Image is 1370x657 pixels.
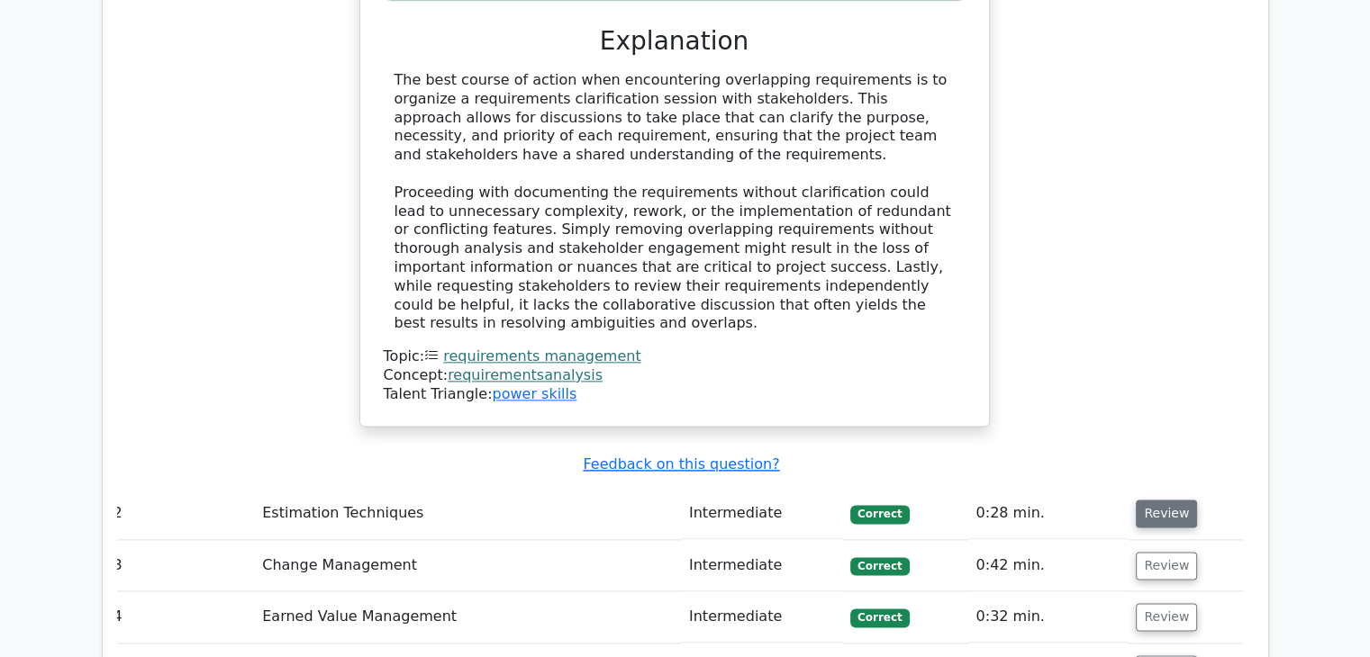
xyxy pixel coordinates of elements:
[968,488,1129,539] td: 0:28 min.
[255,591,682,643] td: Earned Value Management
[850,608,909,626] span: Correct
[106,540,256,591] td: 3
[106,591,256,643] td: 4
[968,591,1129,643] td: 0:32 min.
[395,26,955,57] h3: Explanation
[1136,552,1197,580] button: Review
[106,488,256,539] td: 2
[682,591,843,643] td: Intermediate
[443,347,640,364] a: requirements management
[1136,603,1197,631] button: Review
[682,488,843,539] td: Intermediate
[384,347,966,366] div: Topic:
[384,366,966,385] div: Concept:
[255,540,682,591] td: Change Management
[583,455,779,472] a: Feedback on this question?
[492,385,576,402] a: power skills
[1136,499,1197,527] button: Review
[968,540,1129,591] td: 0:42 min.
[255,488,682,539] td: Estimation Techniques
[850,557,909,575] span: Correct
[682,540,843,591] td: Intermediate
[850,505,909,523] span: Correct
[384,347,966,403] div: Talent Triangle:
[448,366,603,383] a: requirementsanalysis
[395,71,955,333] div: The best course of action when encountering overlapping requirements is to organize a requirement...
